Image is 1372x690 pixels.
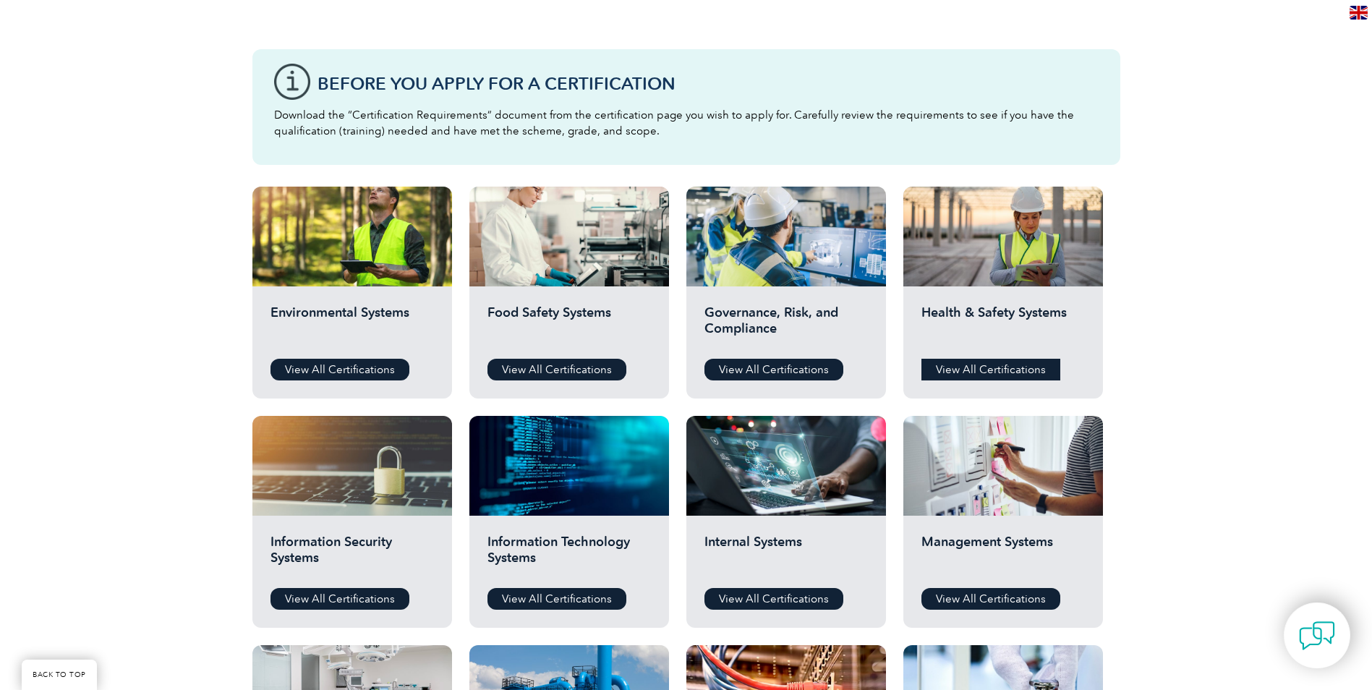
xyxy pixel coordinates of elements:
[1350,6,1368,20] img: en
[22,660,97,690] a: BACK TO TOP
[270,359,409,380] a: View All Certifications
[487,534,651,577] h2: Information Technology Systems
[704,359,843,380] a: View All Certifications
[921,359,1060,380] a: View All Certifications
[921,534,1085,577] h2: Management Systems
[704,534,868,577] h2: Internal Systems
[921,304,1085,348] h2: Health & Safety Systems
[1299,618,1335,654] img: contact-chat.png
[704,304,868,348] h2: Governance, Risk, and Compliance
[270,534,434,577] h2: Information Security Systems
[704,588,843,610] a: View All Certifications
[270,304,434,348] h2: Environmental Systems
[487,359,626,380] a: View All Certifications
[274,107,1099,139] p: Download the “Certification Requirements” document from the certification page you wish to apply ...
[318,74,1099,93] h3: Before You Apply For a Certification
[487,304,651,348] h2: Food Safety Systems
[270,588,409,610] a: View All Certifications
[921,588,1060,610] a: View All Certifications
[487,588,626,610] a: View All Certifications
